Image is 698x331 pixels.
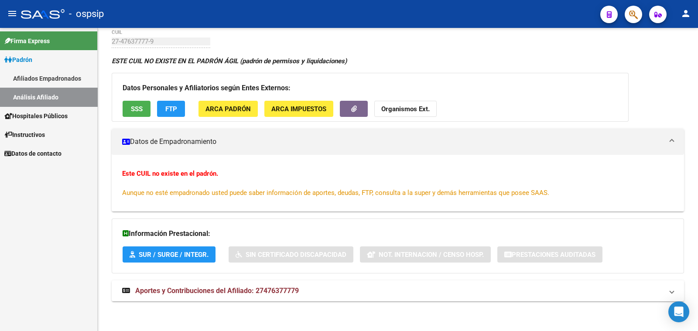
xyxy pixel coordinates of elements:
[512,251,595,259] span: Prestaciones Auditadas
[4,149,62,158] span: Datos de contacto
[4,55,32,65] span: Padrón
[135,287,299,295] span: Aportes y Contribuciones del Afiliado: 27476377779
[69,4,104,24] span: - ospsip
[122,189,549,197] span: Aunque no esté empadronado usted puede saber información de aportes, deudas, FTP, consulta a la s...
[379,251,484,259] span: Not. Internacion / Censo Hosp.
[681,8,691,19] mat-icon: person
[668,301,689,322] div: Open Intercom Messenger
[4,111,68,121] span: Hospitales Públicos
[112,129,684,155] mat-expansion-panel-header: Datos de Empadronamiento
[7,8,17,19] mat-icon: menu
[4,36,50,46] span: Firma Express
[112,155,684,212] div: Datos de Empadronamiento
[381,105,430,113] strong: Organismos Ext.
[112,57,347,65] strong: ESTE CUIL NO EXISTE EN EL PADRÓN ÁGIL (padrón de permisos y liquidaciones)
[374,101,437,117] button: Organismos Ext.
[139,251,209,259] span: SUR / SURGE / INTEGR.
[205,105,251,113] span: ARCA Padrón
[271,105,326,113] span: ARCA Impuestos
[198,101,258,117] button: ARCA Padrón
[4,130,45,140] span: Instructivos
[122,170,218,177] strong: Este CUIL no existe en el padrón.
[157,101,185,117] button: FTP
[123,82,618,94] h3: Datos Personales y Afiliatorios según Entes Externos:
[229,246,353,263] button: Sin Certificado Discapacidad
[131,105,143,113] span: SSS
[123,101,151,117] button: SSS
[123,228,673,240] h3: Información Prestacional:
[123,246,216,263] button: SUR / SURGE / INTEGR.
[112,280,684,301] mat-expansion-panel-header: Aportes y Contribuciones del Afiliado: 27476377779
[165,105,177,113] span: FTP
[360,246,491,263] button: Not. Internacion / Censo Hosp.
[264,101,333,117] button: ARCA Impuestos
[122,137,663,147] mat-panel-title: Datos de Empadronamiento
[246,251,346,259] span: Sin Certificado Discapacidad
[497,246,602,263] button: Prestaciones Auditadas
